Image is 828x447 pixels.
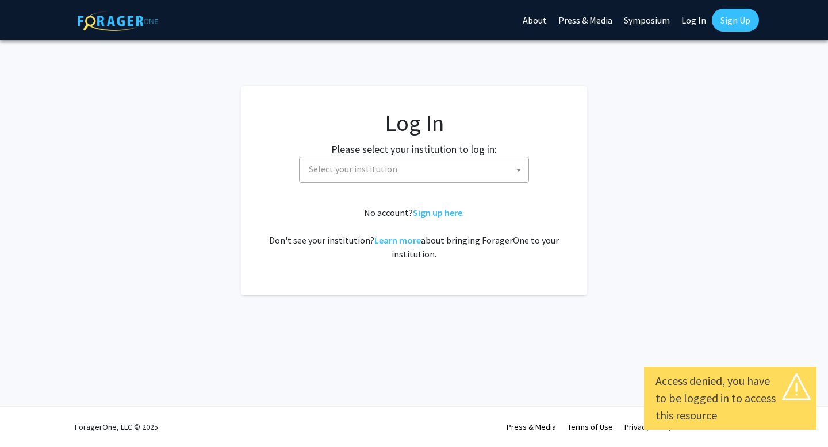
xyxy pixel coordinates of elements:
[568,422,613,432] a: Terms of Use
[309,163,397,175] span: Select your institution
[304,157,528,181] span: Select your institution
[712,9,759,32] a: Sign Up
[507,422,556,432] a: Press & Media
[655,372,805,424] div: Access denied, you have to be logged in to access this resource
[78,11,158,31] img: ForagerOne Logo
[331,141,497,157] label: Please select your institution to log in:
[413,207,462,218] a: Sign up here
[264,109,563,137] h1: Log In
[374,234,421,246] a: Learn more about bringing ForagerOne to your institution
[264,206,563,261] div: No account? . Don't see your institution? about bringing ForagerOne to your institution.
[299,157,529,183] span: Select your institution
[624,422,672,432] a: Privacy Policy
[75,407,158,447] div: ForagerOne, LLC © 2025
